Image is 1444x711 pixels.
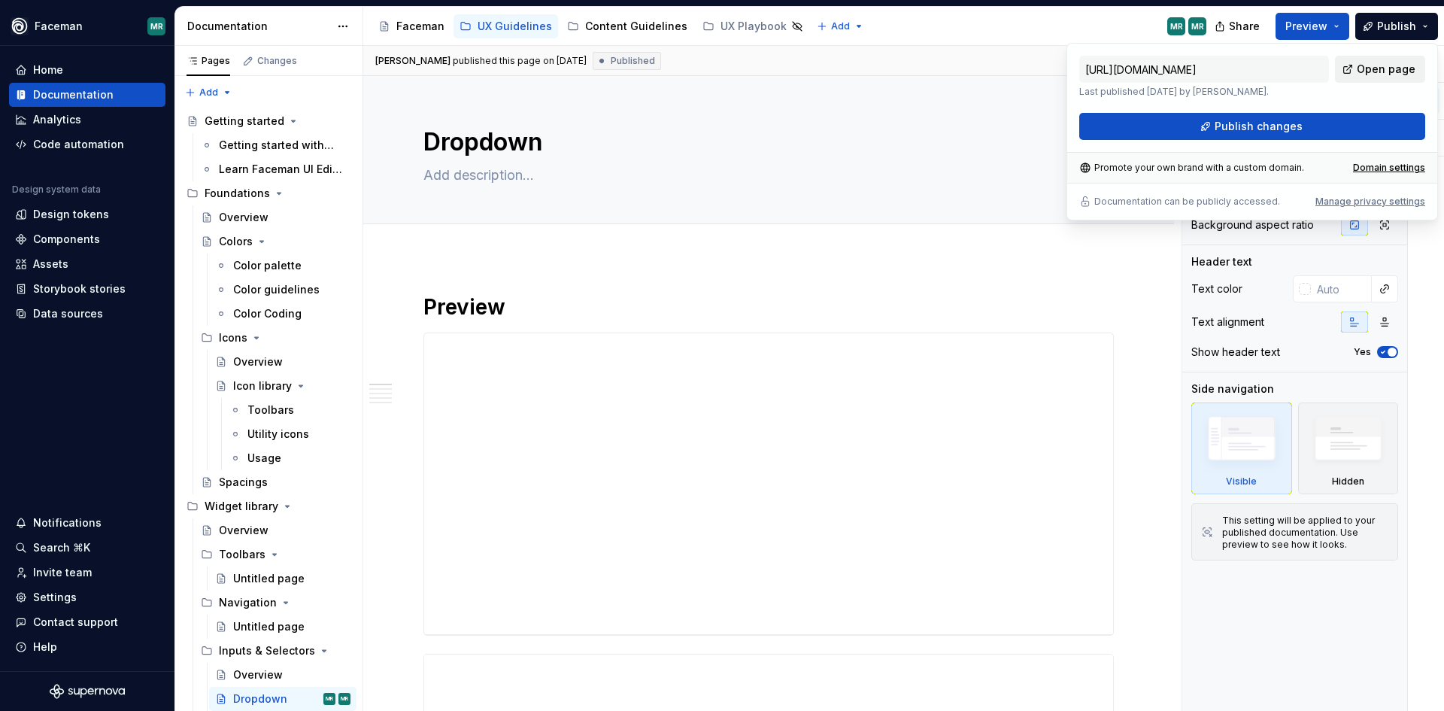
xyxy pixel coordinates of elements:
a: Colors [195,229,356,254]
div: Changes [257,55,297,67]
div: Overview [219,210,268,225]
div: Colors [219,234,253,249]
div: UX Guidelines [478,19,552,34]
div: Overview [233,354,283,369]
div: Design tokens [33,207,109,222]
div: Code automation [33,137,124,152]
span: Publish changes [1215,119,1303,134]
button: Add [180,82,237,103]
div: Pages [187,55,230,67]
div: MR [150,20,163,32]
div: Foundations [205,186,270,201]
div: Toolbars [195,542,356,567]
div: Side navigation [1191,381,1274,397]
a: DropdownMRMR [209,687,356,711]
div: Page tree [372,11,809,41]
div: Text color [1191,281,1242,296]
div: Inputs & Selectors [195,639,356,663]
span: Add [831,20,850,32]
label: Yes [1354,346,1371,358]
div: Hidden [1332,476,1364,488]
div: Color palette [233,258,302,273]
a: Design tokens [9,202,165,226]
a: Toolbars [223,398,356,422]
h1: Preview [423,293,1114,321]
a: Documentation [9,83,165,107]
div: Navigation [219,595,277,610]
div: Notifications [33,515,102,530]
div: Home [33,62,63,77]
textarea: Dropdown [420,124,1111,160]
div: Help [33,640,57,655]
div: Utility icons [247,427,309,442]
button: Help [9,635,165,659]
div: Overview [233,667,283,682]
div: Search ⌘K [33,540,90,555]
a: Color guidelines [209,278,356,302]
div: MR [1170,20,1183,32]
button: Add [812,16,869,37]
a: UX Playbook [696,14,809,38]
div: Analytics [33,112,81,127]
div: Visible [1191,403,1292,494]
span: Publish [1377,19,1416,34]
a: Untitled page [209,615,356,639]
a: Invite team [9,561,165,585]
div: Widget library [205,499,278,514]
button: FacemanMR [3,10,171,42]
a: Home [9,58,165,82]
div: Visible [1226,476,1257,488]
div: Color Coding [233,306,302,321]
div: Design system data [12,184,101,196]
a: Analytics [9,108,165,132]
svg: Supernova Logo [50,684,125,699]
div: Icons [219,330,247,345]
a: Overview [195,518,356,542]
div: Icon library [233,378,292,393]
div: Toolbars [219,547,265,562]
a: Domain settings [1353,162,1425,174]
div: MR [341,691,348,706]
a: Usage [223,446,356,470]
a: Getting started [180,109,356,133]
div: Learn Faceman UI Editor [219,162,343,177]
a: Overview [195,205,356,229]
a: Assets [9,252,165,276]
input: Auto [1311,275,1372,302]
div: Contact support [33,615,118,630]
div: Components [33,232,100,247]
span: Open page [1357,62,1415,77]
div: Color guidelines [233,282,320,297]
button: Manage privacy settings [1315,196,1425,208]
div: Storybook stories [33,281,126,296]
div: Documentation [33,87,114,102]
div: Show header text [1191,345,1280,360]
div: Content Guidelines [585,19,687,34]
div: Text alignment [1191,314,1264,330]
div: Hidden [1298,403,1399,494]
div: Untitled page [233,619,305,634]
p: Last published [DATE] by [PERSON_NAME]. [1079,86,1329,98]
span: Preview [1285,19,1327,34]
div: Usage [247,451,281,466]
div: Invite team [33,565,92,580]
span: Share [1229,19,1260,34]
div: Dropdown [233,691,287,706]
div: Background aspect ratio [1191,217,1314,232]
img: 87d06435-c97f-426c-aa5d-5eb8acd3d8b3.png [11,17,29,35]
div: Documentation [187,19,329,34]
a: Overview [209,663,356,687]
div: Getting started [205,114,284,129]
a: Code automation [9,132,165,156]
a: Icon library [209,374,356,398]
button: Share [1207,13,1270,40]
div: Untitled page [233,571,305,586]
a: Overview [209,350,356,374]
div: This setting will be applied to your published documentation. Use preview to see how it looks. [1222,515,1388,551]
div: Widget library [180,494,356,518]
div: Faceman [35,19,83,34]
button: Preview [1276,13,1349,40]
span: [PERSON_NAME] [375,55,450,67]
a: Utility icons [223,422,356,446]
